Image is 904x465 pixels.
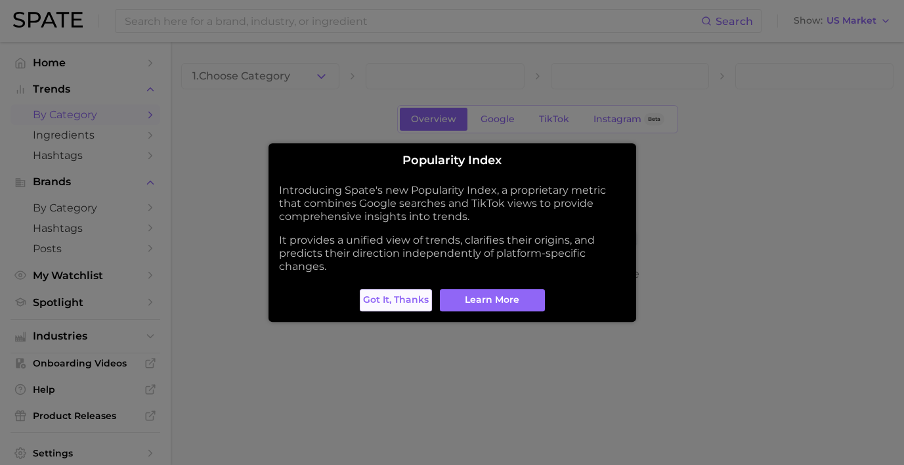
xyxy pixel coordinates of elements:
[363,294,429,305] span: Got it, thanks
[279,154,626,168] h2: Popularity Index
[360,289,432,311] button: Got it, thanks
[465,294,519,305] span: Learn More
[279,184,626,223] p: Introducing Spate's new Popularity Index, a proprietary metric that combines Google searches and ...
[440,289,545,311] a: Learn More
[279,234,626,273] p: It provides a unified view of trends, clarifies their origins, and predicts their direction indep...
